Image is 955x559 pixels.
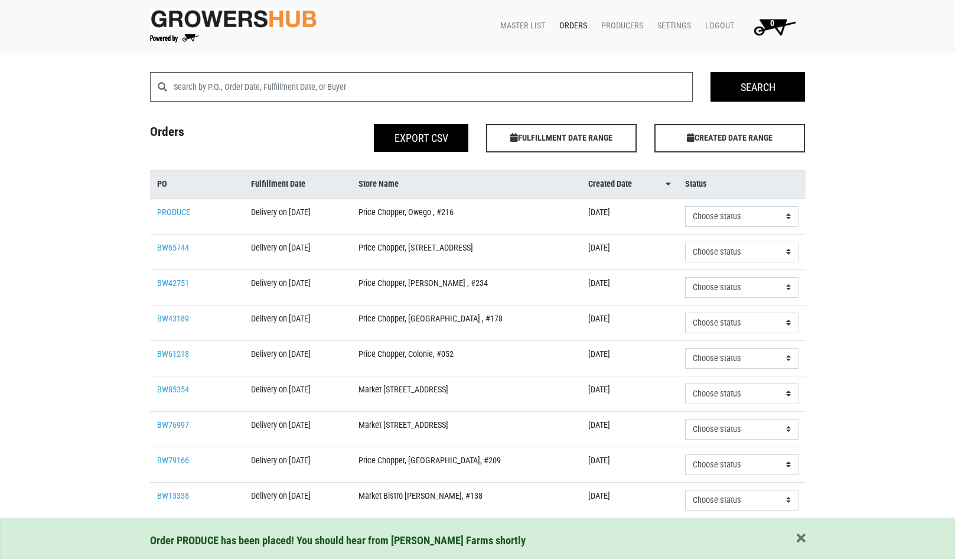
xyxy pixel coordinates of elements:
a: Store Name [358,178,574,191]
a: BW43189 [157,314,189,324]
a: Master List [491,15,550,37]
a: BW13338 [157,491,189,501]
a: 0 [739,15,806,38]
a: Producers [592,15,648,37]
input: Search [710,72,805,102]
td: [DATE] [581,482,678,518]
a: BW42751 [157,278,189,288]
td: [DATE] [581,376,678,411]
a: BW79166 [157,456,189,466]
td: Price Chopper, [GEOGRAPHIC_DATA] , #178 [351,305,581,340]
a: PRODUCE [157,207,190,217]
span: PO [157,178,167,191]
td: [DATE] [581,305,678,340]
a: BW85354 [157,385,189,395]
span: 0 [770,18,774,28]
td: Market Bistro [PERSON_NAME], #138 [351,482,581,518]
a: Fulfillment Date [251,178,344,191]
td: Price Chopper, Colonie, #052 [351,340,581,376]
h4: Orders [141,124,309,148]
a: Logout [696,15,739,37]
a: BW65744 [157,243,189,253]
div: Order PRODUCE has been placed! You should hear from [PERSON_NAME] Farms shortly [150,532,806,549]
button: Export CSV [374,124,468,152]
input: Search by P.O., Order Date, Fulfillment Date, or Buyer [174,72,693,102]
td: Delivery on [DATE] [244,447,351,482]
td: Price Chopper, [GEOGRAPHIC_DATA], #209 [351,447,581,482]
a: BW61218 [157,349,189,359]
td: [DATE] [581,269,678,305]
span: Store Name [358,178,399,191]
a: Orders [550,15,592,37]
a: Created Date [588,178,671,191]
td: [DATE] [581,447,678,482]
span: Fulfillment Date [251,178,305,191]
td: Market [STREET_ADDRESS] [351,376,581,411]
td: [DATE] [581,340,678,376]
a: Status [685,178,798,191]
span: FULFILLMENT DATE RANGE [486,124,637,152]
td: Delivery on [DATE] [244,234,351,269]
td: Delivery on [DATE] [244,199,351,235]
td: Price Chopper, [STREET_ADDRESS] [351,234,581,269]
td: Price Chopper, Owego , #216 [351,199,581,235]
span: CREATED DATE RANGE [654,124,805,152]
td: [DATE] [581,199,678,235]
td: Delivery on [DATE] [244,482,351,518]
td: Delivery on [DATE] [244,411,351,447]
td: Market [STREET_ADDRESS] [351,411,581,447]
img: original-fc7597fdc6adbb9d0e2ae620e786d1a2.jpg [150,8,318,30]
a: BW76997 [157,420,189,430]
span: Created Date [588,178,632,191]
img: Cart [748,15,801,38]
td: Price Chopper, [PERSON_NAME] , #234 [351,269,581,305]
td: [DATE] [581,411,678,447]
img: Powered by Big Wheelbarrow [150,34,199,43]
td: Delivery on [DATE] [244,376,351,411]
span: Status [685,178,707,191]
td: Delivery on [DATE] [244,340,351,376]
td: Delivery on [DATE] [244,305,351,340]
a: PO [157,178,237,191]
td: Delivery on [DATE] [244,269,351,305]
a: Settings [648,15,696,37]
td: [DATE] [581,234,678,269]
